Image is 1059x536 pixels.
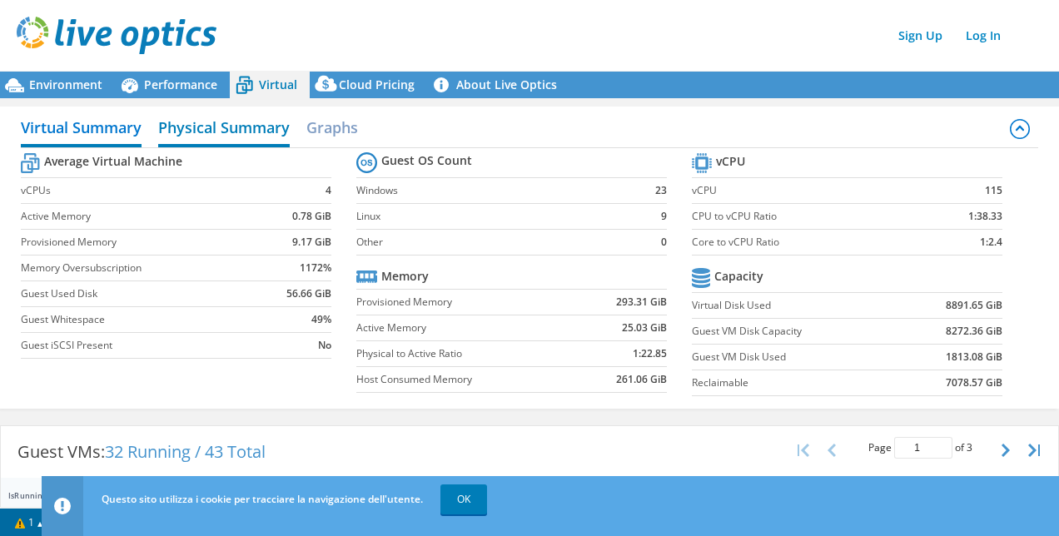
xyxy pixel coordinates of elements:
[326,182,331,199] b: 4
[300,260,331,276] b: 1172%
[21,234,264,251] label: Provisioned Memory
[692,297,902,314] label: Virtual Disk Used
[306,111,358,144] h2: Graphs
[21,182,264,199] label: vCPUs
[714,268,763,285] b: Capacity
[655,182,667,199] b: 23
[29,77,102,92] span: Environment
[44,153,182,170] b: Average Virtual Machine
[259,77,297,92] span: Virtual
[102,492,423,506] span: Questo sito utilizza i cookie per tracciare la navigazione dell'utente.
[427,72,569,98] a: About Live Optics
[105,440,266,463] span: 32 Running / 43 Total
[21,208,264,225] label: Active Memory
[692,234,921,251] label: Core to vCPU Ratio
[692,375,902,391] label: Reclaimable
[381,152,472,169] b: Guest OS Count
[692,349,902,365] label: Guest VM Disk Used
[616,294,667,310] b: 293.31 GiB
[356,320,577,336] label: Active Memory
[894,437,952,459] input: jump to page
[339,77,415,92] span: Cloud Pricing
[946,349,1002,365] b: 1813.08 GiB
[692,323,902,340] label: Guest VM Disk Capacity
[968,208,1002,225] b: 1:38.33
[292,234,331,251] b: 9.17 GiB
[292,208,331,225] b: 0.78 GiB
[633,345,667,362] b: 1:22.85
[21,285,264,302] label: Guest Used Disk
[716,153,745,170] b: vCPU
[957,23,1009,47] a: Log In
[318,337,331,354] b: No
[946,375,1002,391] b: 7078.57 GiB
[311,311,331,328] b: 49%
[946,297,1002,314] b: 8891.65 GiB
[17,17,216,54] img: live_optics_svg.svg
[356,208,639,225] label: Linux
[8,490,56,501] div: IsRunning
[144,77,217,92] span: Performance
[356,345,577,362] label: Physical to Active Ratio
[21,311,264,328] label: Guest Whitespace
[661,234,667,251] b: 0
[356,294,577,310] label: Provisioned Memory
[3,512,55,533] a: 1
[616,371,667,388] b: 261.06 GiB
[868,437,972,459] span: Page of
[21,337,264,354] label: Guest iSCSI Present
[967,440,972,454] span: 3
[985,182,1002,199] b: 115
[21,260,264,276] label: Memory Oversubscription
[356,182,639,199] label: Windows
[286,285,331,302] b: 56.66 GiB
[1,426,282,478] div: Guest VMs:
[980,234,1002,251] b: 1:2.4
[158,111,290,147] h2: Physical Summary
[622,320,667,336] b: 25.03 GiB
[381,268,429,285] b: Memory
[356,234,639,251] label: Other
[661,208,667,225] b: 9
[356,371,577,388] label: Host Consumed Memory
[946,323,1002,340] b: 8272.36 GiB
[692,208,921,225] label: CPU to vCPU Ratio
[21,111,142,147] h2: Virtual Summary
[440,484,487,514] a: OK
[890,23,951,47] a: Sign Up
[692,182,921,199] label: vCPU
